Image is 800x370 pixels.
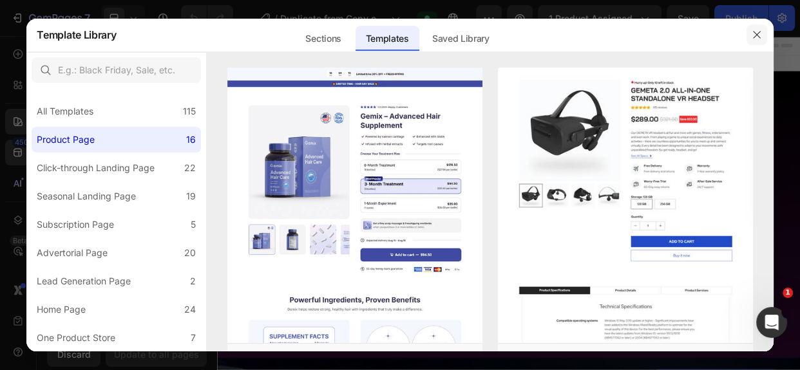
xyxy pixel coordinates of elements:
iframe: Intercom live chat [756,307,787,338]
div: 2 [190,273,196,289]
input: E.g.: Black Friday, Sale, etc. [32,57,201,83]
div: Saved Library [422,26,500,51]
div: 24 [184,302,196,317]
div: One Product Store [37,330,115,346]
div: Sections [295,26,351,51]
div: Seasonal Landing Page [37,189,136,204]
div: All Templates [37,104,93,119]
div: Subscription Page [37,217,114,232]
h2: Template Library [37,18,116,51]
div: 16 [186,132,196,147]
div: 5 [191,217,196,232]
div: Lead Generation Page [37,273,131,289]
div: Templates [356,26,419,51]
div: 22 [184,160,196,176]
div: Advertorial Page [37,245,108,261]
span: 1 [783,288,793,298]
div: 7 [191,330,196,346]
div: 115 [183,104,196,119]
div: Click-through Landing Page [37,160,155,176]
div: 20 [184,245,196,261]
div: Product Page [37,132,95,147]
div: 19 [186,189,196,204]
div: Home Page [37,302,86,317]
